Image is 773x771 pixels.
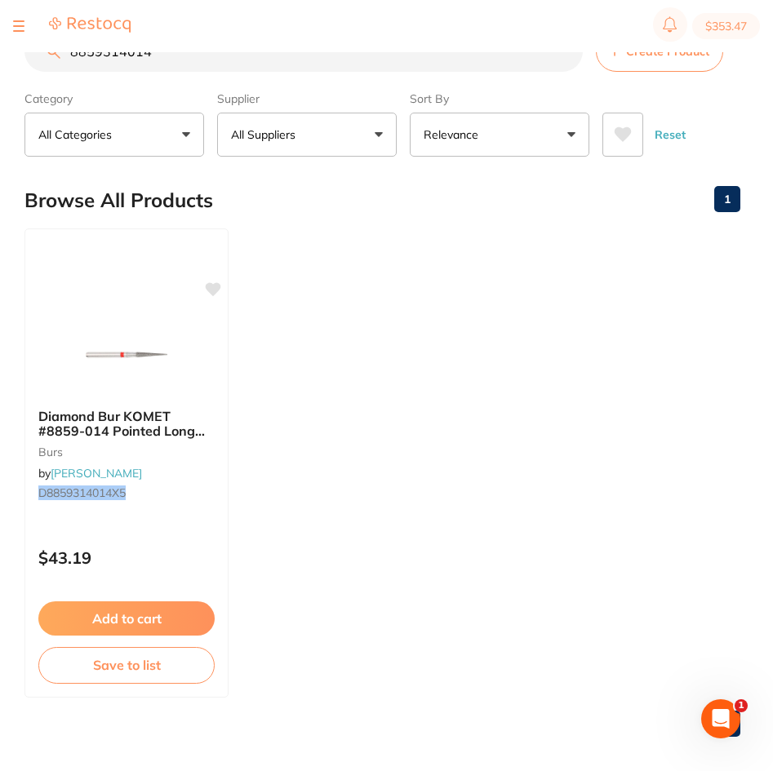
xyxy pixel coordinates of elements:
[424,126,485,143] p: Relevance
[38,409,215,439] b: Diamond Bur KOMET #8859-014 Pointed Long Fine Red FG x 5
[49,16,131,33] img: Restocq Logo
[24,189,213,212] h2: Browse All Products
[701,699,740,738] iframe: Intercom live chat
[38,466,142,481] span: by
[217,91,397,106] label: Supplier
[410,113,589,157] button: Relevance
[51,466,142,481] a: [PERSON_NAME]
[650,113,691,157] button: Reset
[24,113,204,157] button: All Categories
[626,45,709,58] span: Create Product
[38,485,126,500] em: D8859314014X5
[735,699,748,712] span: 1
[49,16,131,36] a: Restocq Logo
[231,126,302,143] p: All Suppliers
[24,91,204,106] label: Category
[38,647,215,683] button: Save to list
[38,601,215,636] button: Add to cart
[692,13,760,39] button: $353.47
[38,408,205,454] span: Diamond Bur KOMET #8859-014 Pointed Long Fine Red FG x 5
[38,126,118,143] p: All Categories
[714,183,740,215] a: 1
[38,548,215,567] p: $43.19
[73,314,180,396] img: Diamond Bur KOMET #8859-014 Pointed Long Fine Red FG x 5
[217,113,397,157] button: All Suppliers
[38,445,215,459] small: burs
[410,91,589,106] label: Sort By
